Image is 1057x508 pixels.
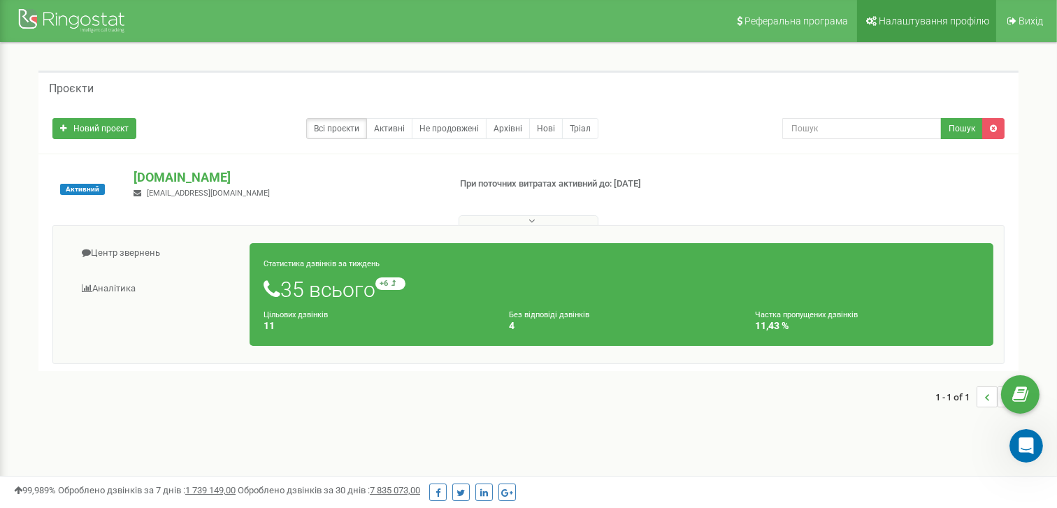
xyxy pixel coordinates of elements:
input: Пошук [782,118,942,139]
span: Реферальна програма [745,15,848,27]
span: 99,989% [14,485,56,495]
small: Частка пропущених дзвінків [755,310,858,319]
h1: Чат [125,6,157,30]
span: Оброблено дзвінків за 7 днів : [58,485,236,495]
span: Чат [130,383,150,393]
h4: 11,43 % [755,321,979,331]
small: Статистика дзвінків за тиждень [264,259,380,268]
p: При поточних витратах активний до: [DATE] [460,177,682,191]
u: 7 835 073,00 [370,485,420,495]
span: Оброблено дзвінків за 30 днів : [238,485,420,495]
a: Новий проєкт [52,118,136,139]
span: Активний [60,184,105,195]
span: Главная [25,383,67,393]
span: Налаштування профілю [879,15,989,27]
iframe: Intercom live chat [1009,429,1043,463]
div: Karine [50,115,81,129]
a: Архівні [486,118,530,139]
span: Вихід [1019,15,1043,27]
h4: 4 [509,321,733,331]
span: 1 - 1 of 1 [935,386,977,407]
a: Нові [529,118,563,139]
button: Помощь [187,348,280,404]
div: • 1 ч назад [134,63,188,78]
u: 1 739 149,00 [185,485,236,495]
button: Отправить сообщение [55,305,226,333]
small: Цільових дзвінків [264,310,328,319]
button: Чат [93,348,186,404]
nav: ... [935,372,1019,421]
a: Центр звернень [64,236,250,270]
div: [PERSON_NAME] [50,63,131,78]
h5: Проєкти [49,82,94,95]
a: Тріал [562,118,598,139]
small: Без відповіді дзвінків [509,310,589,319]
h1: 35 всього [264,277,979,301]
span: [EMAIL_ADDRESS][DOMAIN_NAME] [147,189,270,198]
img: Profile image for Eugene [16,49,44,77]
img: Profile image for Karine [16,101,44,129]
small: +6 [375,277,405,290]
button: Пошук [941,118,983,139]
a: Не продовжені [412,118,487,139]
a: Активні [366,118,412,139]
span: Помощь [212,383,254,393]
div: Закрыть [245,6,271,31]
a: Всі проєкти [306,118,367,139]
p: [DOMAIN_NAME] [134,168,437,187]
h4: 11 [264,321,488,331]
div: • 2 ч назад [84,115,138,129]
a: Аналiтика [64,272,250,306]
